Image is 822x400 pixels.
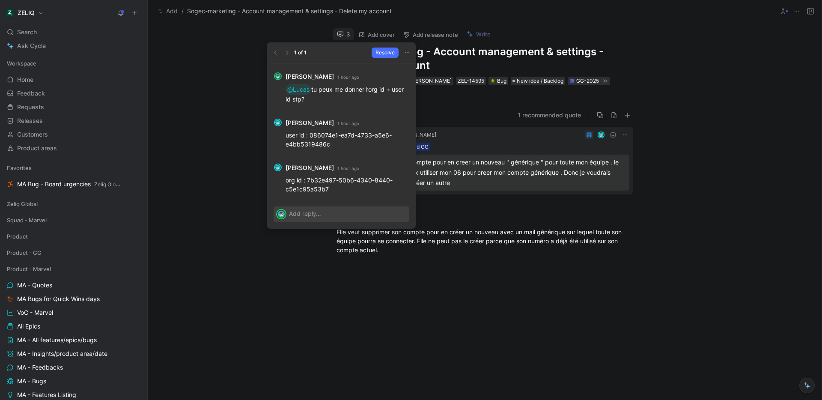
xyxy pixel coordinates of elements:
div: 1 of 1 [294,48,307,57]
p: org id : 7b32e497-50b6-4340-8440-c5e1c95a53b7 [286,176,409,194]
strong: [PERSON_NAME] [286,72,334,82]
small: 1 hour ago [337,73,359,81]
button: Resolve [372,48,399,58]
p: tu peux me donner l’org id + user id stp? [286,84,409,104]
img: avatar [277,210,286,218]
img: avatar [275,119,281,125]
p: user id : 086074e1-ea7d-4733-a5e6-e4bb5319486c [286,131,409,149]
strong: [PERSON_NAME] [286,118,334,128]
small: 1 hour ago [337,119,359,127]
small: 1 hour ago [337,164,359,172]
img: avatar [275,73,281,79]
img: avatar [275,164,281,170]
strong: [PERSON_NAME] [286,163,334,173]
div: @Lucas [287,84,310,95]
span: Resolve [375,48,395,57]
